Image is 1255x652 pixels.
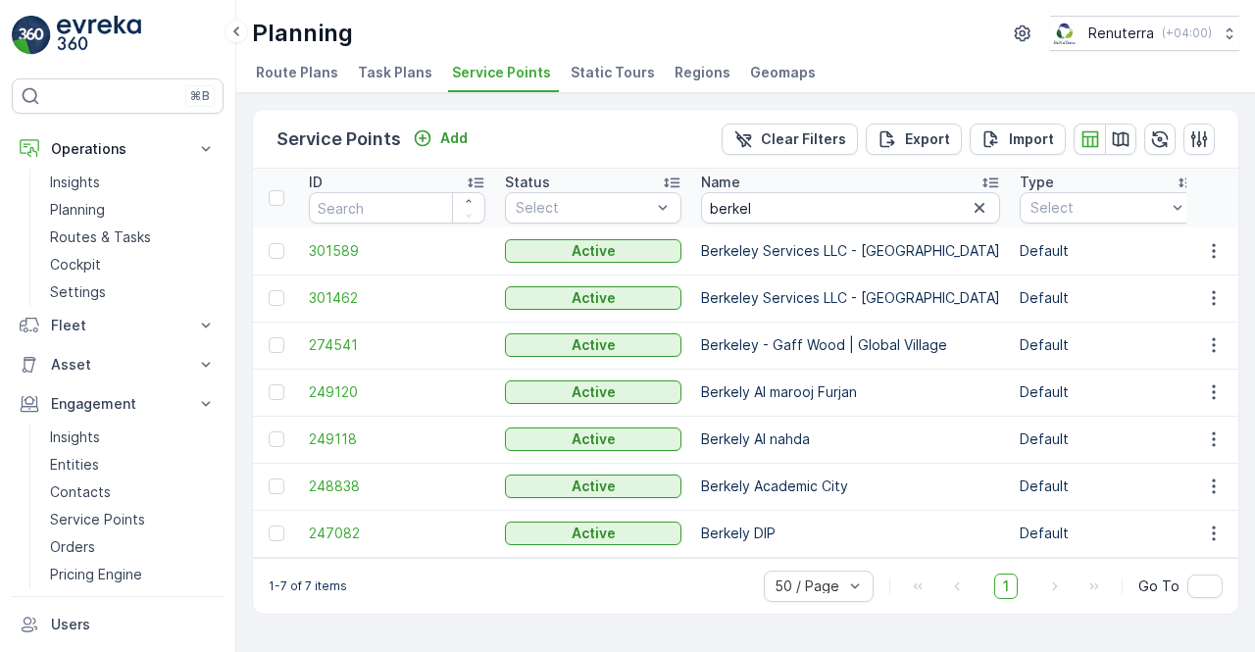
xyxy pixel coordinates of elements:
span: Service Points [452,63,551,82]
button: Clear Filters [722,124,858,155]
button: Active [505,286,681,310]
p: 1-7 of 7 items [269,578,347,594]
p: Contacts [50,482,111,502]
p: Default [1020,382,1196,402]
button: Active [505,427,681,451]
span: Task Plans [358,63,432,82]
button: Asset [12,345,224,384]
button: Export [866,124,962,155]
button: Active [505,475,681,498]
button: Engagement [12,384,224,424]
a: Planning [42,196,224,224]
span: Geomaps [750,63,816,82]
p: ( +04:00 ) [1162,25,1212,41]
p: Default [1020,241,1196,261]
img: logo [12,16,51,55]
p: Service Points [50,510,145,529]
p: Operations [51,139,184,159]
a: 248838 [309,476,485,496]
button: Renuterra(+04:00) [1050,16,1239,51]
p: Planning [50,200,105,220]
span: 249118 [309,429,485,449]
p: Type [1020,173,1054,192]
p: Active [572,241,616,261]
p: Engagement [51,394,184,414]
a: 301589 [309,241,485,261]
p: Berkeley Services LLC - [GEOGRAPHIC_DATA] [701,288,1000,308]
a: 301462 [309,288,485,308]
p: ID [309,173,323,192]
p: Default [1020,288,1196,308]
p: Planning [252,18,353,49]
button: Add [405,126,476,150]
span: Regions [675,63,730,82]
p: Berkeley Services LLC - [GEOGRAPHIC_DATA] [701,241,1000,261]
a: Insights [42,169,224,196]
a: 249120 [309,382,485,402]
p: Active [572,288,616,308]
p: Berkeley - Gaff Wood | Global Village [701,335,1000,355]
button: Active [505,333,681,357]
p: Asset [51,355,184,375]
div: Toggle Row Selected [269,431,284,447]
span: Go To [1138,577,1180,596]
p: Settings [50,282,106,302]
button: Active [505,239,681,263]
p: Active [572,524,616,543]
a: Orders [42,533,224,561]
span: 1 [994,574,1018,599]
a: Contacts [42,478,224,506]
p: Active [572,429,616,449]
input: Search [701,192,1000,224]
button: Operations [12,129,224,169]
p: Routes & Tasks [50,227,151,247]
p: Pricing Engine [50,565,142,584]
div: Toggle Row Selected [269,478,284,494]
button: Import [970,124,1066,155]
p: Berkely Al marooj Furjan [701,382,1000,402]
a: Users [12,605,224,644]
p: Active [572,382,616,402]
p: Orders [50,537,95,557]
p: Active [572,476,616,496]
span: Route Plans [256,63,338,82]
a: Insights [42,424,224,451]
p: Insights [50,173,100,192]
p: Add [440,128,468,148]
div: Toggle Row Selected [269,384,284,400]
p: Export [905,129,950,149]
p: ⌘B [190,88,210,104]
a: Settings [42,278,224,306]
p: Active [572,335,616,355]
p: Berkely DIP [701,524,1000,543]
p: Berkely Al nahda [701,429,1000,449]
p: Default [1020,429,1196,449]
p: Cockpit [50,255,101,275]
p: Users [51,615,216,634]
a: Pricing Engine [42,561,224,588]
p: Fleet [51,316,184,335]
p: Berkely Academic City [701,476,1000,496]
a: Cockpit [42,251,224,278]
button: Fleet [12,306,224,345]
div: Toggle Row Selected [269,243,284,259]
a: 274541 [309,335,485,355]
p: Status [505,173,550,192]
p: Name [701,173,740,192]
span: Static Tours [571,63,655,82]
p: Select [516,198,651,218]
p: Default [1020,335,1196,355]
p: Renuterra [1088,24,1154,43]
div: Toggle Row Selected [269,290,284,306]
p: Entities [50,455,99,475]
a: 247082 [309,524,485,543]
a: Entities [42,451,224,478]
p: Clear Filters [761,129,846,149]
div: Toggle Row Selected [269,526,284,541]
img: Screenshot_2024-07-26_at_13.33.01.png [1050,23,1080,44]
input: Search [309,192,485,224]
